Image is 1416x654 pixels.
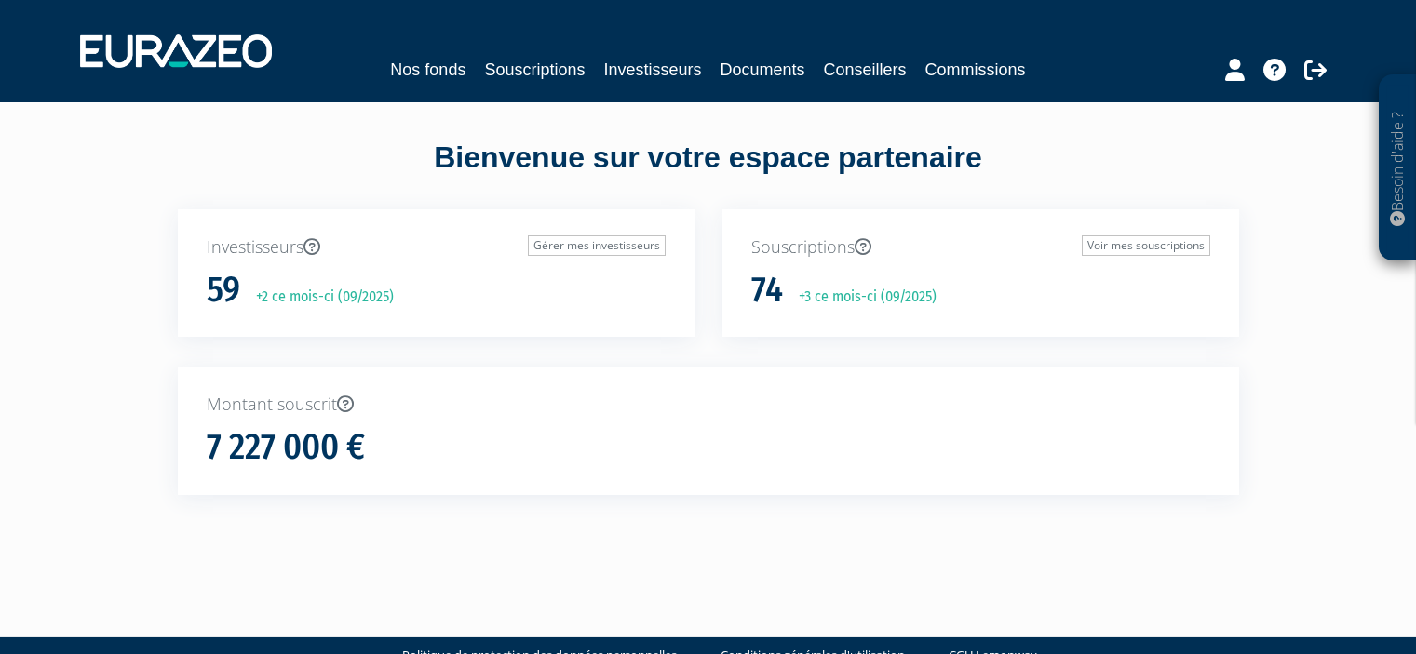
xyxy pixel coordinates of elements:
div: Bienvenue sur votre espace partenaire [164,137,1253,209]
a: Documents [721,57,805,83]
h1: 74 [751,271,783,310]
a: Gérer mes investisseurs [528,235,666,256]
a: Commissions [925,57,1026,83]
a: Conseillers [824,57,907,83]
a: Voir mes souscriptions [1082,235,1210,256]
p: Investisseurs [207,235,666,260]
p: +3 ce mois-ci (09/2025) [786,287,937,308]
p: Besoin d'aide ? [1387,85,1409,252]
a: Souscriptions [484,57,585,83]
p: Montant souscrit [207,393,1210,417]
a: Nos fonds [390,57,465,83]
p: Souscriptions [751,235,1210,260]
h1: 59 [207,271,240,310]
h1: 7 227 000 € [207,428,365,467]
a: Investisseurs [603,57,701,83]
p: +2 ce mois-ci (09/2025) [243,287,394,308]
img: 1732889491-logotype_eurazeo_blanc_rvb.png [80,34,272,68]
